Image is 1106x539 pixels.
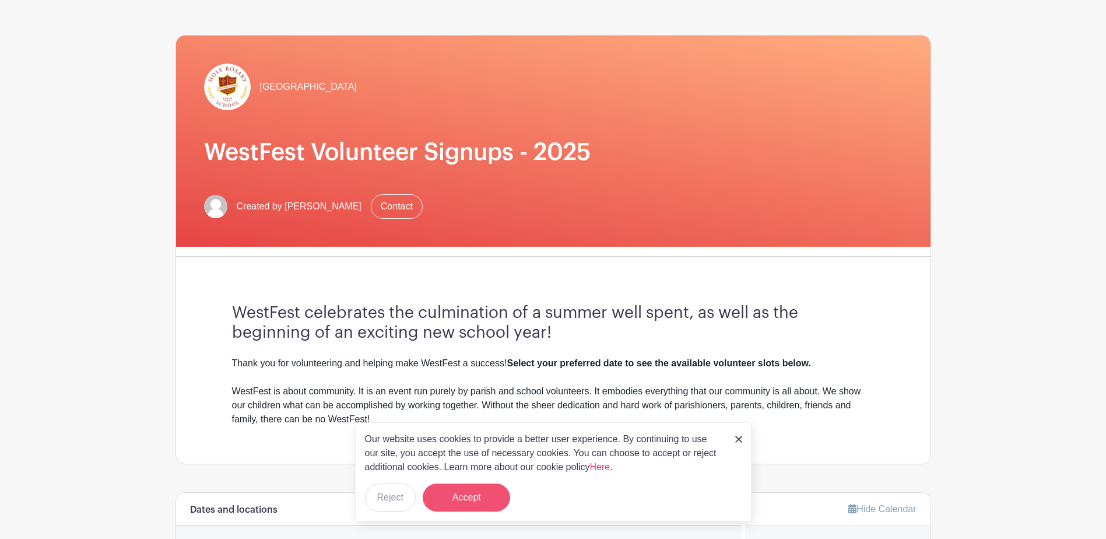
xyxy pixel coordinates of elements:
button: Accept [423,484,510,512]
img: close_button-5f87c8562297e5c2d7936805f587ecaba9071eb48480494691a3f1689db116b3.svg [735,436,742,443]
h1: WestFest Volunteer Signups - 2025 [204,138,903,166]
span: Created by [PERSON_NAME] [237,199,361,213]
a: Contact [371,194,423,219]
button: Reject [365,484,416,512]
p: Our website uses cookies to provide a better user experience. By continuing to use our site, you ... [365,432,723,474]
a: Hide Calendar [848,504,916,514]
div: Thank you for volunteering and helping make WestFest a success! [232,356,875,370]
img: default-ce2991bfa6775e67f084385cd625a349d9dcbb7a52a09fb2fda1e96e2d18dcdb.png [204,195,227,218]
h6: Dates and locations [190,505,278,516]
div: WestFest is about community. It is an event run purely by parish and school volunteers. It embodi... [232,384,875,426]
a: Here [590,462,610,472]
span: [GEOGRAPHIC_DATA] [260,80,357,94]
img: hr-logo-circle.png [204,64,251,110]
h3: WestFest celebrates the culmination of a summer well spent, as well as the beginning of an exciti... [232,303,875,342]
strong: Select your preferred date to see the available volunteer slots below. [507,358,810,368]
